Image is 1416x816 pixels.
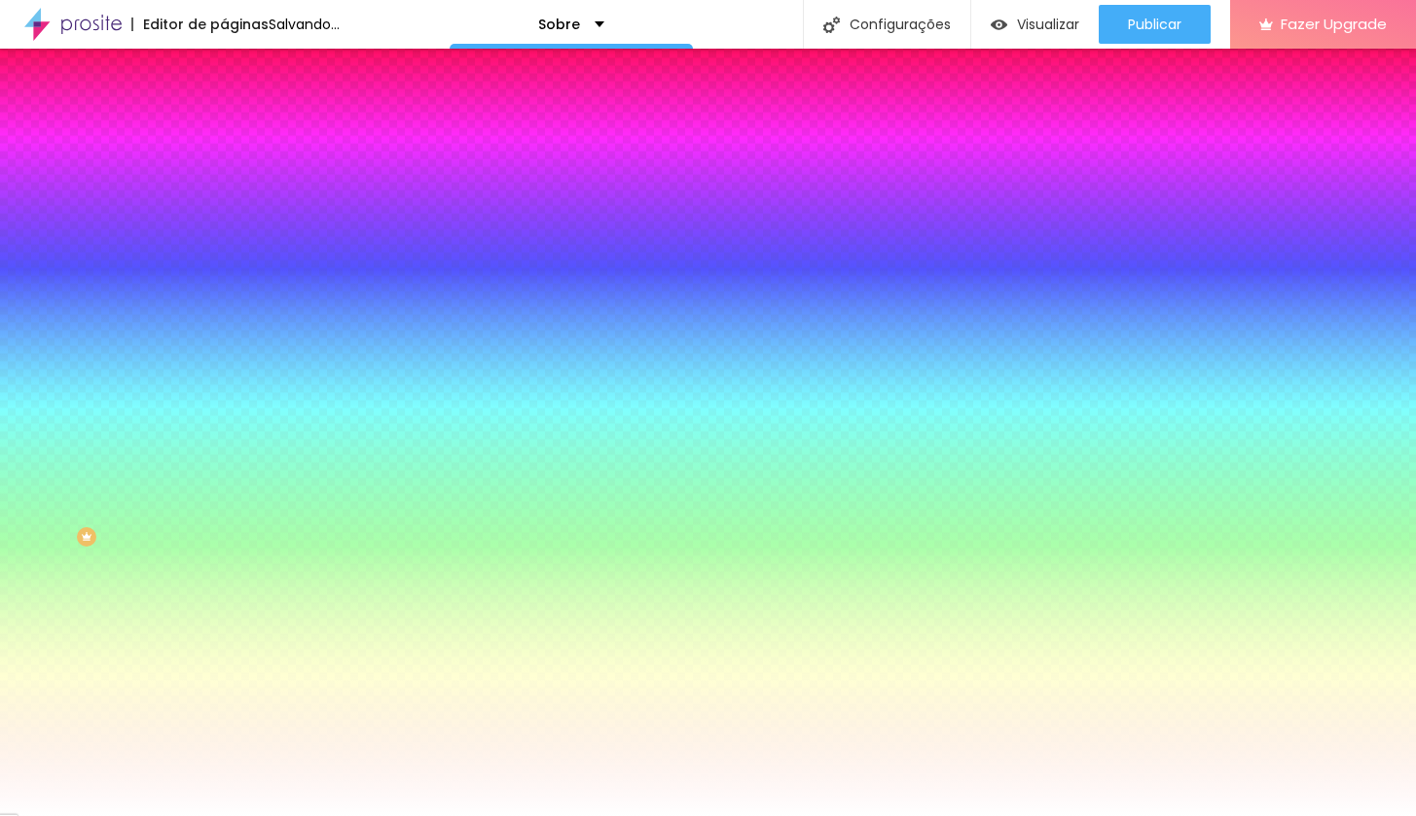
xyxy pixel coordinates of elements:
[991,17,1007,33] img: view-1.svg
[1017,17,1079,32] span: Visualizar
[1099,5,1211,44] button: Publicar
[971,5,1099,44] button: Visualizar
[131,18,269,31] div: Editor de páginas
[823,17,840,33] img: Icone
[1281,16,1387,32] span: Fazer Upgrade
[538,18,580,31] p: Sobre
[269,18,340,31] div: Salvando...
[1128,17,1181,32] span: Publicar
